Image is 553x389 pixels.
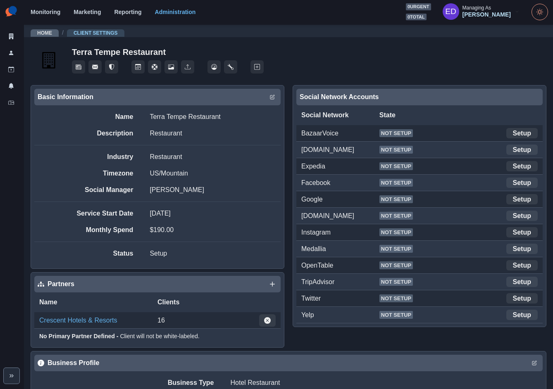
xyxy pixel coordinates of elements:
[181,60,194,74] button: Uploads
[155,9,196,15] a: Administration
[506,244,538,254] a: Setup
[301,261,379,270] div: OpenTable
[301,194,379,204] div: Google
[39,329,281,344] div: Client will not be white-labeled.
[31,9,60,15] a: Monitoring
[32,44,65,77] img: default-building-icon.png
[506,310,538,320] a: Setup
[72,47,166,57] h2: Terra Tempe Restaurant
[207,60,221,74] button: Dashboard
[74,9,101,15] a: Marketing
[406,3,431,10] span: 0 urgent
[379,179,413,187] span: Not Setup
[301,145,379,155] div: [DOMAIN_NAME]
[506,277,538,287] a: Setup
[3,63,19,76] a: Draft Posts
[150,225,174,235] p: $ 190.00
[71,209,133,217] h2: Service Start Date
[532,4,548,20] button: Toggle Mode
[231,378,280,388] p: Hotel Restaurant
[71,186,133,194] h2: Social Manager
[148,60,161,74] button: Content Pool
[38,358,539,368] div: Business Profile
[462,11,511,18] div: [PERSON_NAME]
[250,60,264,74] button: Create New Post
[72,60,85,74] button: Stream
[62,28,64,37] span: /
[379,261,413,269] span: Not Setup
[3,46,19,59] a: Users
[114,9,141,15] a: Reporting
[224,60,237,74] button: Administration
[150,152,182,162] p: Restaurant
[506,227,538,237] a: Setup
[38,92,277,102] div: Basic Information
[3,96,19,109] a: Inbox
[37,30,52,36] a: Home
[462,5,491,11] div: Managing As
[301,178,379,188] div: Facebook
[301,211,379,221] div: [DOMAIN_NAME]
[157,315,259,325] div: 16
[71,153,133,161] h2: Industry
[379,228,413,236] span: Not Setup
[74,30,118,36] a: Client Settings
[3,79,19,93] a: Notifications
[300,92,539,102] div: Social Network Accounts
[406,14,427,21] span: 0 total
[506,194,538,204] a: Setup
[506,145,538,155] a: Setup
[379,212,413,220] span: Not Setup
[39,332,118,341] p: No Primary Partner Defined -
[379,146,413,154] span: Not Setup
[111,379,214,387] h2: Business Type
[164,60,178,74] button: Media Library
[150,128,182,138] p: Restaurant
[301,228,379,237] div: Instagram
[88,60,102,74] a: Messages
[301,128,379,138] div: BazaarVoice
[379,110,459,120] div: State
[71,169,133,177] h2: Timezone
[506,293,538,304] a: Setup
[39,315,117,325] a: Crescent Hotels & Resorts
[445,2,456,21] div: Elizabeth Dempsey
[71,129,133,137] h2: Description
[301,294,379,304] div: Twitter
[105,60,118,74] a: Reviews
[259,314,276,327] button: Edit
[301,244,379,254] div: Medallia
[131,60,145,74] button: Post Schedule
[267,279,277,289] button: Add
[267,92,277,102] button: Edit
[150,112,220,122] p: Terra Tempe Restaurant
[301,110,379,120] div: Social Network
[506,178,538,188] a: Setup
[71,249,133,257] h2: Status
[38,279,277,289] div: Partners
[301,310,379,320] div: Yelp
[150,185,204,195] p: [PERSON_NAME]
[3,30,19,43] a: Clients
[301,161,379,171] div: Expedia
[31,28,124,37] nav: breadcrumb
[3,368,20,384] button: Expand
[506,128,538,138] a: Setup
[157,297,217,307] div: Clients
[506,260,538,270] a: Setup
[529,358,539,368] button: Edit
[379,294,413,302] span: Not Setup
[379,311,413,319] span: Not Setup
[71,113,133,121] h2: Name
[379,129,413,137] span: Not Setup
[150,209,170,218] p: [DATE]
